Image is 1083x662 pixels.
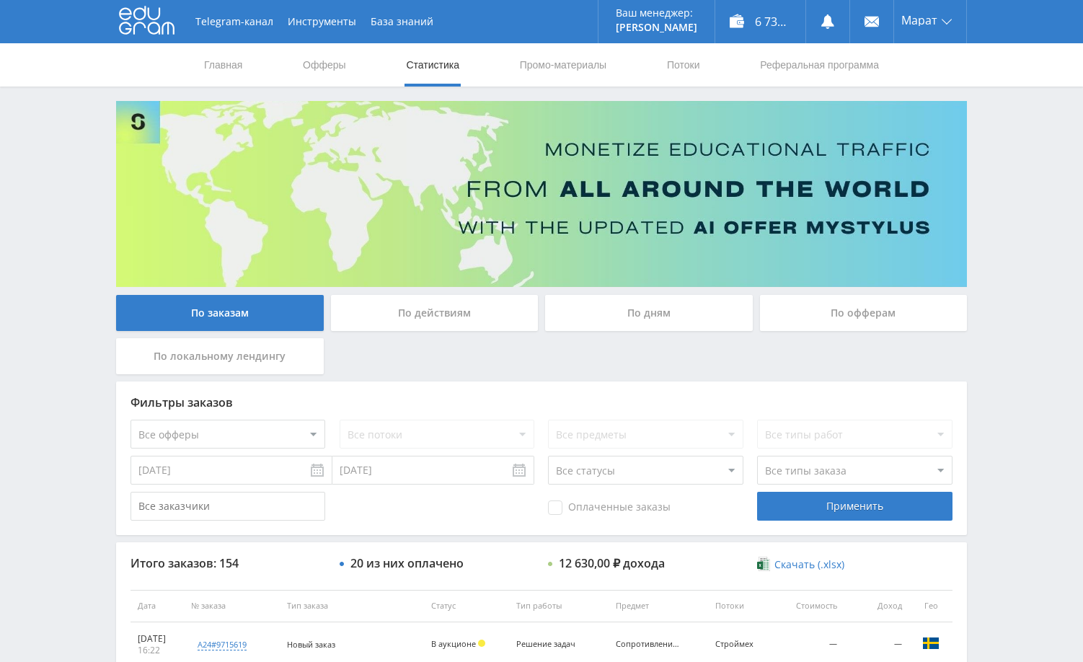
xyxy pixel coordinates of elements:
span: Марат [901,14,937,26]
div: По локальному лендингу [116,338,324,374]
div: По дням [545,295,753,331]
a: Промо-материалы [518,43,608,87]
div: По заказам [116,295,324,331]
th: Гео [909,590,952,622]
th: Доход [844,590,909,622]
div: Применить [757,492,952,521]
span: Новый заказ [287,639,335,650]
a: Скачать (.xlsx) [757,557,844,572]
p: [PERSON_NAME] [616,22,697,33]
img: swe.png [922,635,940,652]
th: Стоимость [774,590,844,622]
div: 16:22 [138,645,177,656]
th: Статус [424,590,510,622]
span: Оплаченные заказы [548,500,671,515]
a: Потоки [666,43,702,87]
a: Статистика [405,43,461,87]
div: a24#9715619 [198,639,247,650]
div: Решение задач [516,640,581,649]
div: По офферам [760,295,968,331]
p: Ваш менеджер: [616,7,697,19]
a: Офферы [301,43,348,87]
span: В аукционе [431,638,476,649]
div: Строймех [715,640,768,649]
th: Тип работы [509,590,609,622]
div: Сопротивление материалов [616,640,681,649]
div: 20 из них оплачено [350,557,464,570]
img: Banner [116,101,967,287]
span: Холд [478,640,485,647]
div: По действиям [331,295,539,331]
th: № заказа [184,590,280,622]
th: Дата [131,590,184,622]
div: [DATE] [138,633,177,645]
div: Фильтры заказов [131,396,952,409]
a: Реферальная программа [759,43,880,87]
th: Тип заказа [280,590,424,622]
div: Итого заказов: 154 [131,557,325,570]
span: Скачать (.xlsx) [774,559,844,570]
input: Все заказчики [131,492,325,521]
a: Главная [203,43,244,87]
th: Предмет [609,590,708,622]
th: Потоки [708,590,775,622]
div: 12 630,00 ₽ дохода [559,557,665,570]
img: xlsx [757,557,769,571]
